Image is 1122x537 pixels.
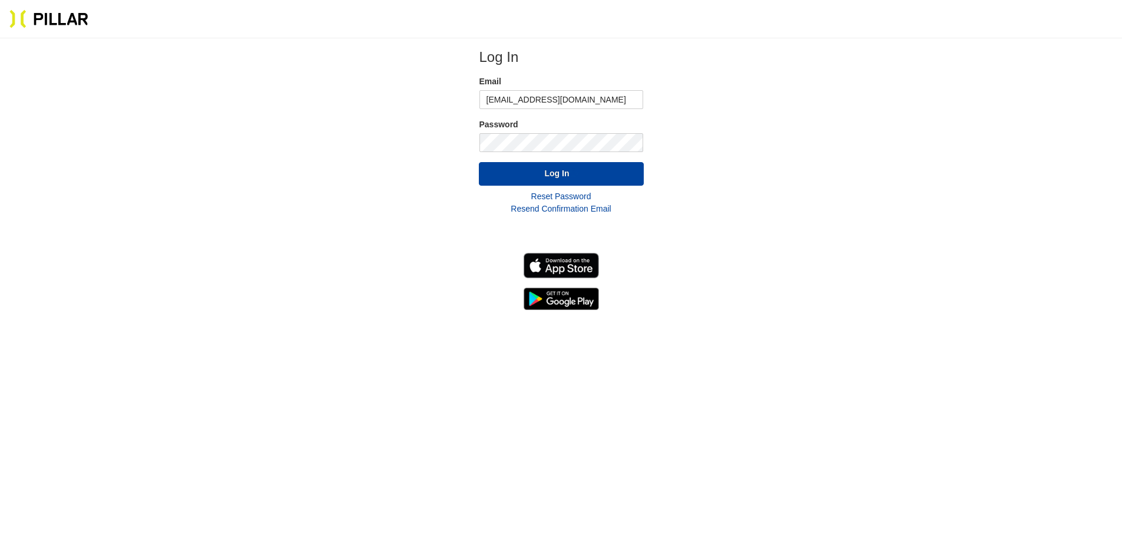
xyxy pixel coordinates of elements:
[9,9,88,28] img: Pillar Technologies
[479,75,643,88] label: Email
[479,118,643,131] label: Password
[524,288,599,310] img: Get it on Google Play
[531,192,591,201] a: Reset Password
[511,204,611,213] a: Resend Confirmation Email
[479,48,643,66] h2: Log In
[479,162,644,186] button: Log In
[524,253,599,278] img: Download on the App Store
